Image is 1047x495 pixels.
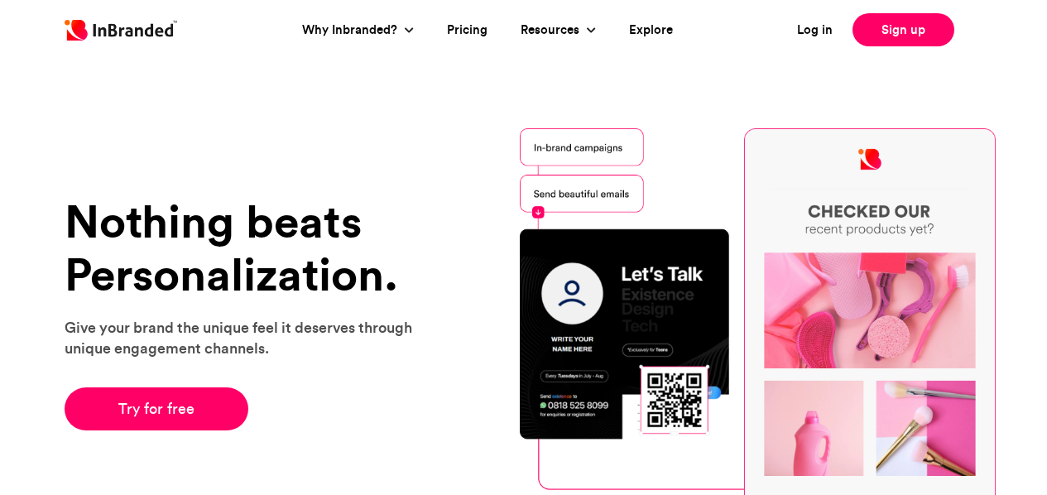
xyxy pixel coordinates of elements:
[65,317,433,358] p: Give your brand the unique feel it deserves through unique engagement channels.
[447,21,487,40] a: Pricing
[852,13,954,46] a: Sign up
[629,21,673,40] a: Explore
[302,21,401,40] a: Why Inbranded?
[65,195,433,300] h1: Nothing beats Personalization.
[65,20,177,41] img: Inbranded
[797,21,833,40] a: Log in
[521,21,584,40] a: Resources
[65,387,249,430] a: Try for free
